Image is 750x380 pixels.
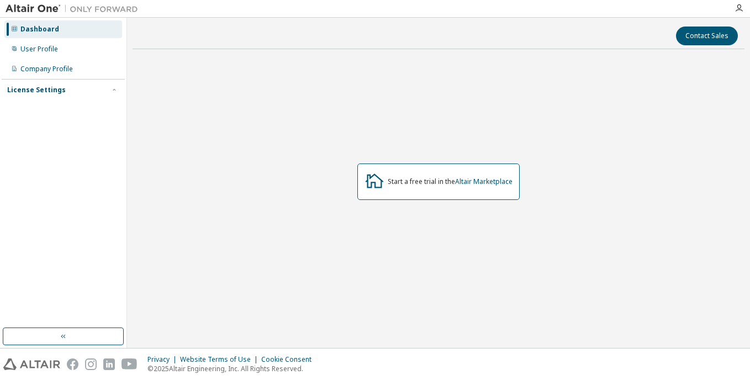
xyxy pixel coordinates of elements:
div: Company Profile [20,65,73,73]
div: Dashboard [20,25,59,34]
img: altair_logo.svg [3,358,60,370]
div: Cookie Consent [261,355,318,364]
a: Altair Marketplace [455,177,513,186]
div: Website Terms of Use [180,355,261,364]
img: instagram.svg [85,358,97,370]
img: Altair One [6,3,144,14]
div: License Settings [7,86,66,94]
img: linkedin.svg [103,358,115,370]
div: Start a free trial in the [388,177,513,186]
div: User Profile [20,45,58,54]
p: © 2025 Altair Engineering, Inc. All Rights Reserved. [147,364,318,373]
button: Contact Sales [676,27,738,45]
div: Privacy [147,355,180,364]
img: youtube.svg [122,358,138,370]
img: facebook.svg [67,358,78,370]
